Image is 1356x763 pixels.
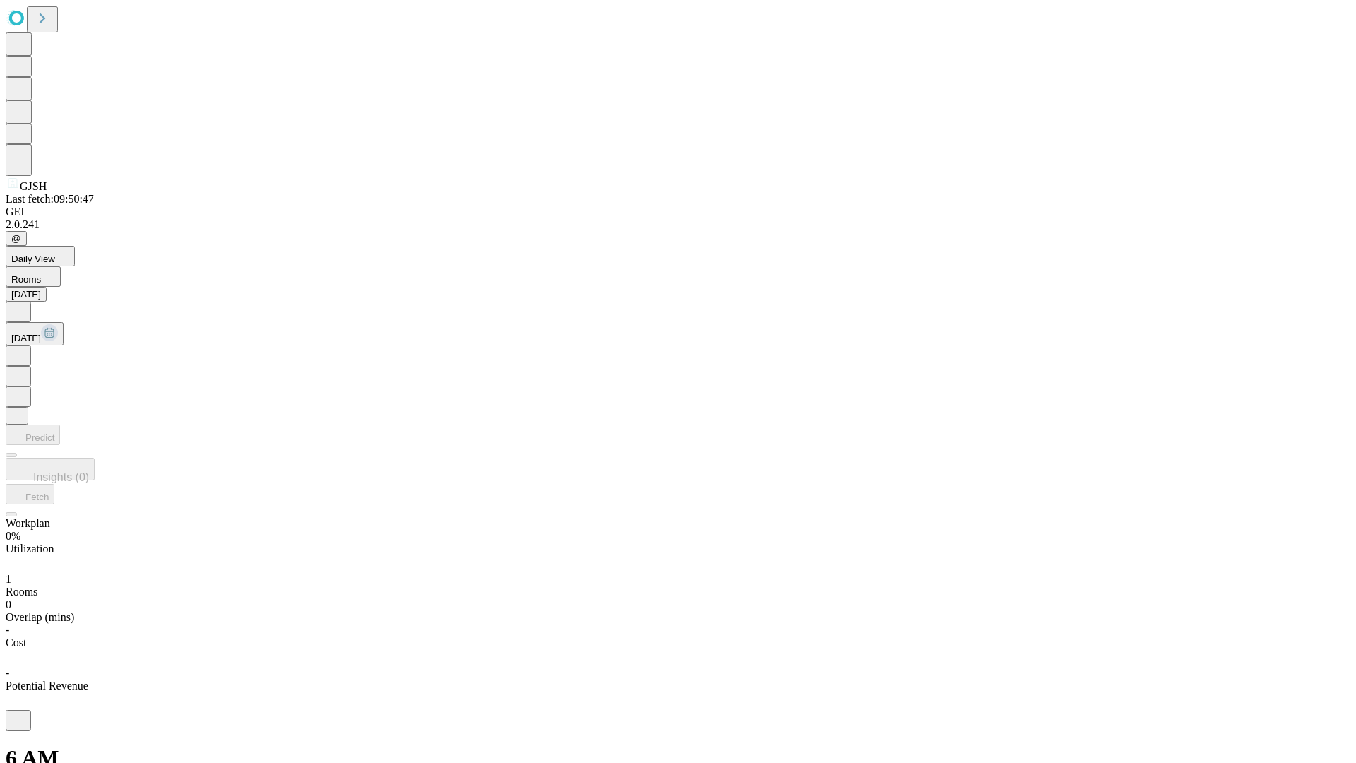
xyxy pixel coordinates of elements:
span: Insights (0) [33,471,89,483]
button: Daily View [6,246,75,266]
button: Rooms [6,266,61,287]
span: Last fetch: 09:50:47 [6,193,94,205]
button: [DATE] [6,322,64,345]
button: Insights (0) [6,458,95,480]
button: [DATE] [6,287,47,302]
span: Cost [6,637,26,649]
span: 0% [6,530,20,542]
span: - [6,667,9,679]
span: Rooms [11,274,41,285]
span: Rooms [6,586,37,598]
span: Workplan [6,517,50,529]
div: 2.0.241 [6,218,1350,231]
span: - [6,624,9,636]
button: Predict [6,425,60,445]
span: 0 [6,598,11,610]
button: @ [6,231,27,246]
span: Utilization [6,543,54,555]
span: [DATE] [11,333,41,343]
span: Potential Revenue [6,680,88,692]
div: GEI [6,206,1350,218]
button: Fetch [6,484,54,504]
span: @ [11,233,21,244]
span: GJSH [20,180,47,192]
span: Daily View [11,254,55,264]
span: Overlap (mins) [6,611,74,623]
span: 1 [6,573,11,585]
